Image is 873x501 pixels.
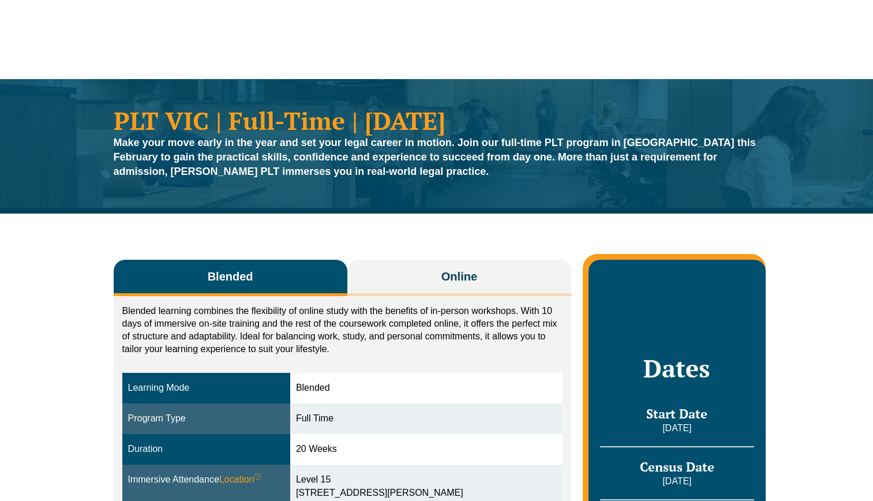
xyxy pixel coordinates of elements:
span: Blended [208,268,253,285]
p: Blended learning combines the flexibility of online study with the benefits of in-person workshop... [122,305,563,356]
span: Census Date [640,458,714,475]
sup: ⓘ [254,473,261,481]
span: Location [219,473,261,487]
div: Immersive Attendance [128,473,284,487]
div: Blended [296,382,557,395]
div: Learning Mode [128,382,284,395]
strong: Make your move early in the year and set your legal career in motion. Join our full-time PLT prog... [114,137,756,177]
span: Online [441,268,477,285]
p: [DATE] [600,475,754,488]
h1: PLT VIC | Full-Time | [DATE] [114,108,760,133]
p: [DATE] [600,422,754,435]
span: Start Date [646,405,707,422]
div: Program Type [128,412,284,425]
h2: Dates [600,354,754,383]
div: Duration [128,443,284,456]
div: Full Time [296,412,557,425]
div: 20 Weeks [296,443,557,456]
